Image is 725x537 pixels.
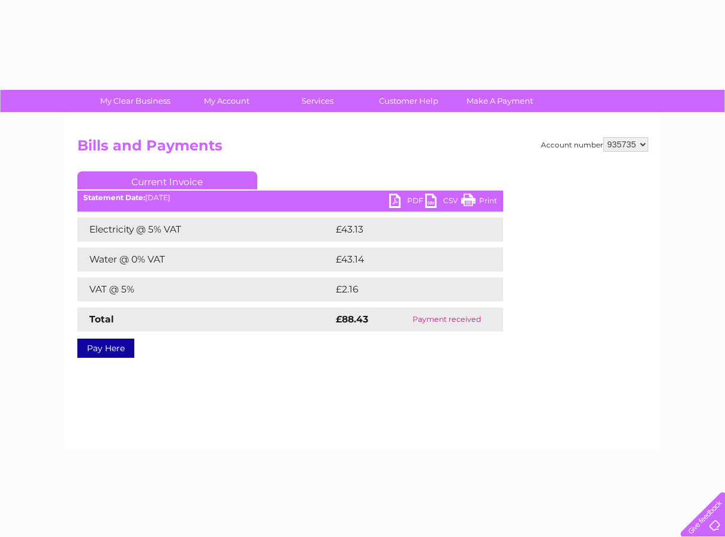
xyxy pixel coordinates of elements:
[77,277,333,301] td: VAT @ 5%
[333,277,474,301] td: £2.16
[268,90,367,112] a: Services
[77,171,257,189] a: Current Invoice
[461,194,497,211] a: Print
[390,307,503,331] td: Payment received
[177,90,276,112] a: My Account
[77,194,503,202] div: [DATE]
[450,90,549,112] a: Make A Payment
[425,194,461,211] a: CSV
[89,313,114,325] strong: Total
[359,90,458,112] a: Customer Help
[83,193,145,202] b: Statement Date:
[333,218,477,242] td: £43.13
[86,90,185,112] a: My Clear Business
[336,313,368,325] strong: £88.43
[541,137,648,152] div: Account number
[333,248,478,271] td: £43.14
[77,248,333,271] td: Water @ 0% VAT
[77,218,333,242] td: Electricity @ 5% VAT
[77,137,648,160] h2: Bills and Payments
[77,339,134,358] a: Pay Here
[389,194,425,211] a: PDF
